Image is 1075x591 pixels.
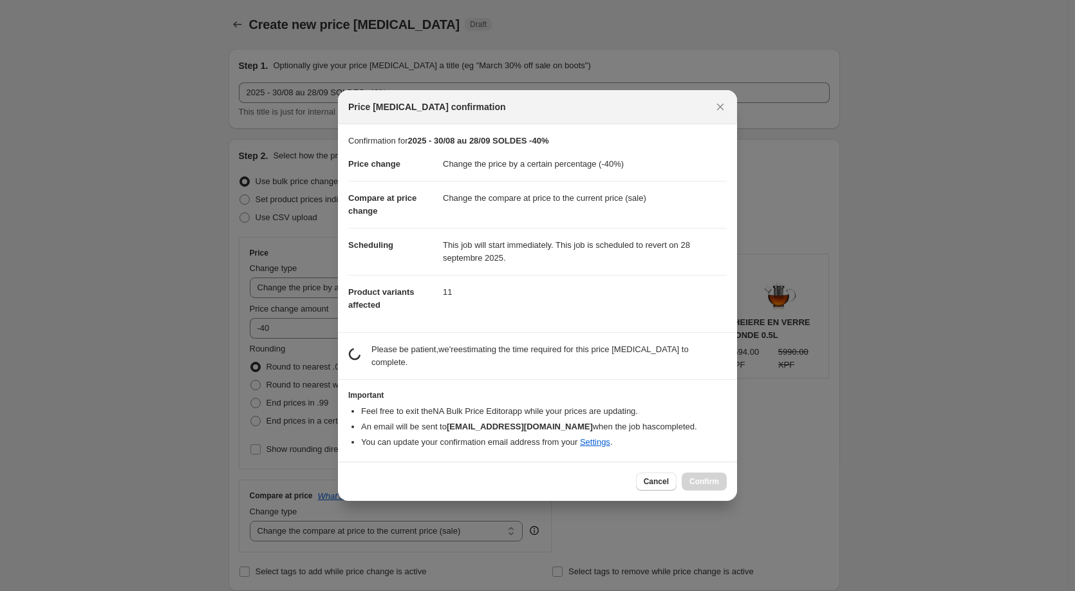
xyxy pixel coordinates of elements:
span: Price [MEDICAL_DATA] confirmation [348,100,506,113]
dd: 11 [443,275,727,309]
dd: Change the compare at price to the current price (sale) [443,181,727,215]
span: Cancel [644,476,669,487]
span: Scheduling [348,240,393,250]
h3: Important [348,390,727,400]
li: You can update your confirmation email address from your . [361,436,727,449]
li: Feel free to exit the NA Bulk Price Editor app while your prices are updating. [361,405,727,418]
a: Settings [580,437,610,447]
button: Cancel [636,473,677,491]
li: An email will be sent to when the job has completed . [361,420,727,433]
span: Product variants affected [348,287,415,310]
b: 2025 - 30/08 au 28/09 SOLDES -40% [407,136,548,145]
b: [EMAIL_ADDRESS][DOMAIN_NAME] [447,422,593,431]
dd: Change the price by a certain percentage (-40%) [443,147,727,181]
p: Confirmation for [348,135,727,147]
span: Price change [348,159,400,169]
p: Please be patient, we're estimating the time required for this price [MEDICAL_DATA] to complete. [371,343,727,369]
button: Close [711,98,729,116]
span: Compare at price change [348,193,416,216]
dd: This job will start immediately. This job is scheduled to revert on 28 septembre 2025. [443,228,727,275]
